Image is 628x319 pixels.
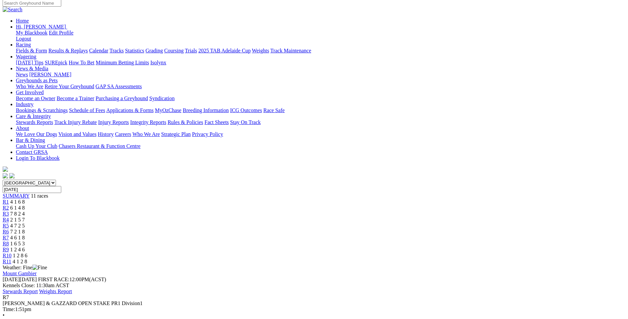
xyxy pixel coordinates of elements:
[230,107,262,113] a: ICG Outcomes
[3,205,9,211] span: R2
[146,48,163,53] a: Grading
[3,283,625,288] div: Kennels Close: 11:30am ACST
[130,119,166,125] a: Integrity Reports
[96,60,149,65] a: Minimum Betting Limits
[3,173,8,178] img: facebook.svg
[16,107,68,113] a: Bookings & Scratchings
[31,193,48,199] span: 11 races
[115,131,131,137] a: Careers
[89,48,108,53] a: Calendar
[161,131,191,137] a: Strategic Plan
[185,48,197,53] a: Trials
[205,119,229,125] a: Fact Sheets
[3,288,38,294] a: Stewards Report
[263,107,284,113] a: Race Safe
[198,48,251,53] a: 2025 TAB Adelaide Cup
[16,48,47,53] a: Fields & Form
[3,186,61,193] input: Select date
[270,48,311,53] a: Track Maintenance
[164,48,184,53] a: Coursing
[10,199,25,205] span: 4 1 6 8
[106,107,154,113] a: Applications & Forms
[16,24,66,30] span: Hi, [PERSON_NAME]
[38,277,69,282] span: FIRST RACE:
[10,235,25,240] span: 4 6 1 8
[3,247,9,252] a: R9
[16,101,33,107] a: Industry
[183,107,229,113] a: Breeding Information
[16,143,57,149] a: Cash Up Your Club
[45,84,94,89] a: Retire Your Greyhound
[150,60,166,65] a: Isolynx
[13,259,27,264] span: 4 1 2 8
[16,131,57,137] a: We Love Our Dogs
[3,229,9,234] a: R6
[69,107,105,113] a: Schedule of Fees
[16,96,55,101] a: Become an Owner
[16,66,48,71] a: News & Media
[49,30,73,35] a: Edit Profile
[16,24,67,30] a: Hi, [PERSON_NAME]
[10,205,25,211] span: 6 1 4 8
[10,211,25,217] span: 7 8 2 4
[10,217,25,223] span: 2 1 5 7
[16,60,43,65] a: [DATE] Tips
[3,306,15,312] span: Time:
[16,155,60,161] a: Login To Blackbook
[3,300,625,306] div: [PERSON_NAME] & GAZZARD OPEN STAKE PR1 Division1
[16,131,625,137] div: About
[16,18,29,24] a: Home
[16,72,625,78] div: News & Media
[3,199,9,205] a: R1
[98,131,114,137] a: History
[149,96,174,101] a: Syndication
[192,131,223,137] a: Privacy Policy
[16,78,58,83] a: Greyhounds as Pets
[3,312,5,318] span: •
[3,166,8,172] img: logo-grsa-white.png
[3,223,9,228] a: R5
[3,306,625,312] div: 1:51pm
[3,253,12,258] a: R10
[16,113,51,119] a: Care & Integrity
[3,294,9,300] span: R7
[16,119,53,125] a: Stewards Reports
[3,7,23,13] img: Search
[3,271,37,276] a: Mount Gambier
[125,48,144,53] a: Statistics
[230,119,261,125] a: Stay On Track
[3,241,9,246] span: R8
[48,48,88,53] a: Results & Replays
[98,119,129,125] a: Injury Reports
[16,30,48,35] a: My Blackbook
[16,125,29,131] a: About
[96,84,142,89] a: GAP SA Assessments
[16,54,36,59] a: Wagering
[16,96,625,101] div: Get Involved
[38,277,106,282] span: 12:00PM(ACST)
[110,48,124,53] a: Tracks
[16,119,625,125] div: Care & Integrity
[59,143,140,149] a: Chasers Restaurant & Function Centre
[3,277,20,282] span: [DATE]
[10,229,25,234] span: 7 2 1 8
[132,131,160,137] a: Who We Are
[3,259,11,264] a: R11
[16,90,44,95] a: Get Involved
[9,173,15,178] img: twitter.svg
[10,241,25,246] span: 1 6 5 3
[3,235,9,240] a: R7
[3,217,9,223] a: R4
[3,211,9,217] a: R3
[16,84,625,90] div: Greyhounds as Pets
[10,247,25,252] span: 1 2 4 6
[16,30,625,42] div: Hi, [PERSON_NAME]
[13,253,27,258] span: 1 2 8 6
[29,72,71,77] a: [PERSON_NAME]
